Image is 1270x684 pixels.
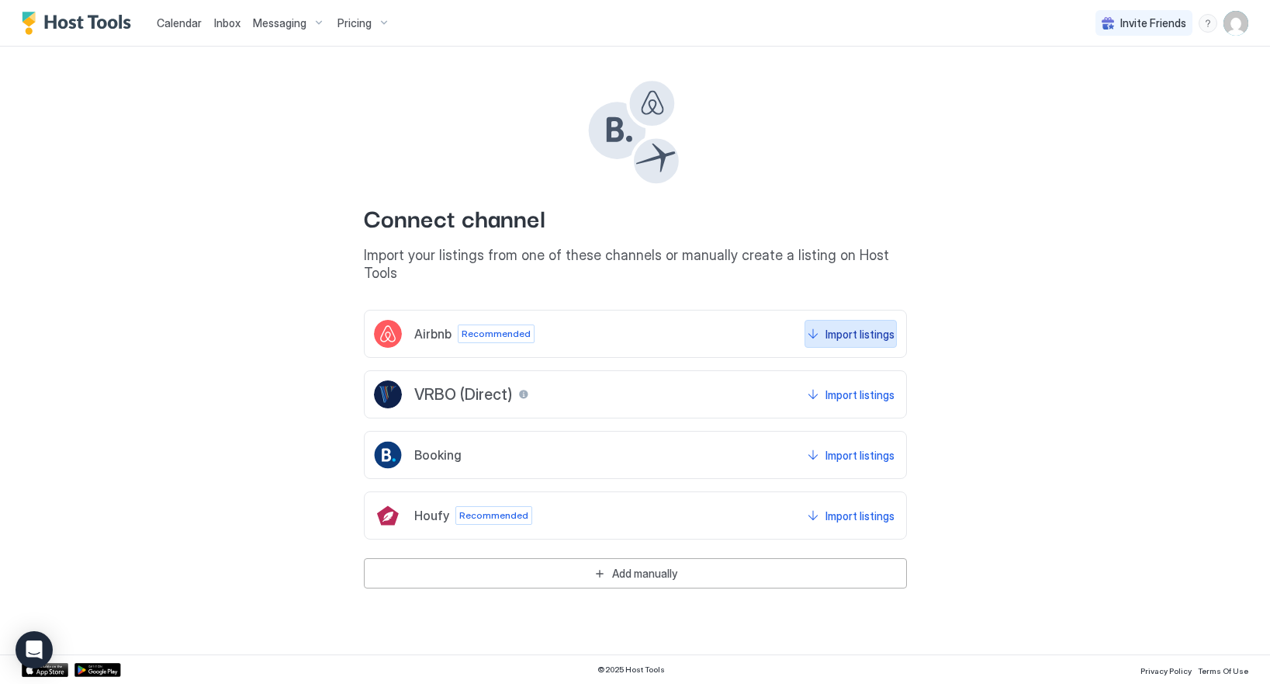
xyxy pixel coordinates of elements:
a: Google Play Store [74,663,121,677]
button: Import listings [805,380,897,408]
span: Calendar [157,16,202,30]
span: © 2025 Host Tools [597,665,665,675]
a: App Store [22,663,68,677]
span: VRBO (Direct) [414,385,512,404]
span: Invite Friends [1120,16,1186,30]
button: Import listings [805,502,897,529]
span: Recommended [462,327,531,341]
div: Import listings [825,387,895,403]
span: Recommended [459,509,528,523]
span: Houfy [414,508,449,523]
button: Import listings [805,441,897,469]
span: Booking [414,447,462,463]
div: Open Intercom Messenger [16,631,53,668]
a: Calendar [157,15,202,31]
span: Inbox [214,16,241,30]
span: Import your listings from one of these channels or manually create a listing on Host Tools [364,247,907,282]
div: User profile [1223,11,1248,36]
a: Privacy Policy [1140,661,1192,678]
span: Airbnb [414,326,452,342]
span: Privacy Policy [1140,666,1192,675]
a: Inbox [214,15,241,31]
span: Terms Of Use [1198,666,1248,675]
div: Import listings [825,508,895,524]
span: Connect channel [364,200,907,234]
a: Terms Of Use [1198,661,1248,678]
div: Import listings [825,447,895,464]
div: menu [1199,14,1217,33]
span: Pricing [337,16,372,30]
div: Import listings [825,326,895,342]
button: Add manually [364,558,907,589]
a: Host Tools Logo [22,12,138,35]
div: Add manually [612,565,677,582]
button: Import listings [805,320,897,348]
span: Messaging [253,16,306,30]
